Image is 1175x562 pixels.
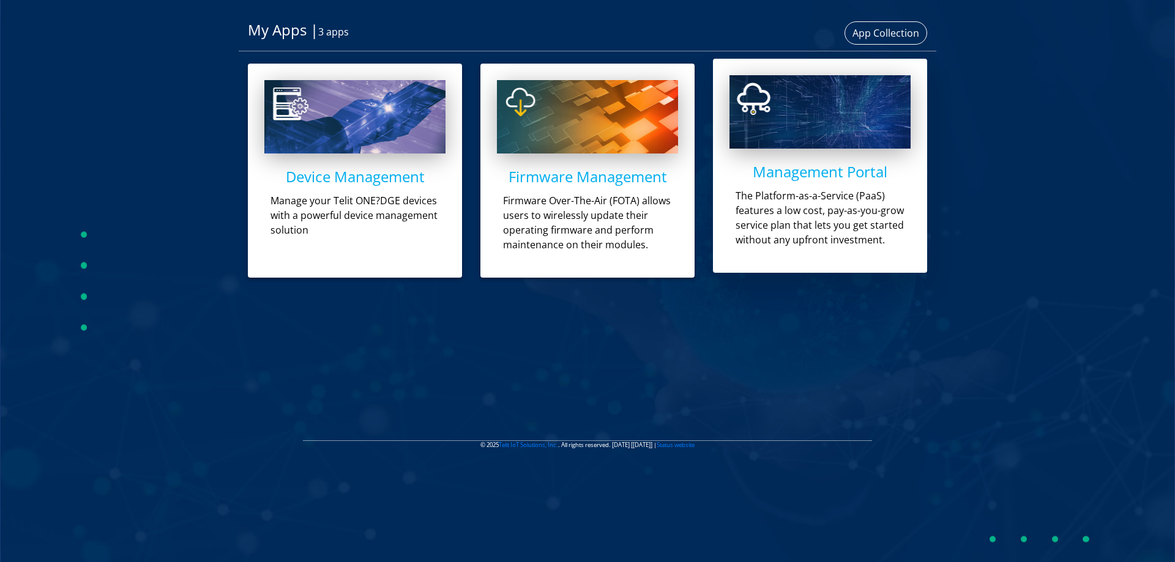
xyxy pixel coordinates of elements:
p: © 2025 . All rights reserved. [DATE] [[DATE]] | [303,440,872,449]
a: Status website [657,441,695,449]
p: The Platform-as-a-Service (PaaS) features a low cost, pay-as-you-grow service plan that lets you ... [736,188,917,247]
button: App Collection [845,21,927,45]
a: Firmware ManagementFirmware Over-The-Air (FOTA) allows users to wirelessly update their operating... [480,64,695,278]
h4: Device Management [264,168,446,186]
h4: Firmware Management [497,168,678,186]
a: Telit IoT Solutions, Inc. [499,441,558,449]
span: 3 apps [318,25,349,39]
p: Manage your Telit ONE?DGE devices with a powerful device management solution [270,193,452,237]
a: Management PortalThe Platform-as-a-Service (PaaS) features a low cost, pay-as-you-grow service pl... [713,64,927,278]
p: Firmware Over-The-Air (FOTA) allows users to wirelessly update their operating firmware and perfo... [503,193,684,252]
h4: Management Portal [729,163,911,181]
img: app-mgmt-tile.png [729,75,911,149]
h1: My Apps | [248,21,578,39]
a: Device ManagementManage your Telit ONE?DGE devices with a powerful device management solution [248,64,462,278]
img: app-fota-tile.png [497,80,678,153]
img: app-dm-tile.png [264,80,446,153]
